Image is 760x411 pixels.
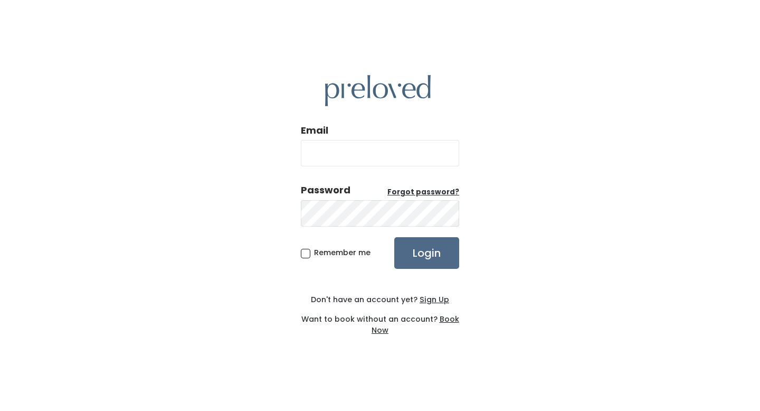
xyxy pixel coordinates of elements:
[325,75,431,106] img: preloved logo
[301,124,328,137] label: Email
[387,187,459,198] a: Forgot password?
[417,294,449,305] a: Sign Up
[301,294,459,305] div: Don't have an account yet?
[301,305,459,336] div: Want to book without an account?
[394,237,459,269] input: Login
[372,314,459,335] a: Book Now
[420,294,449,305] u: Sign Up
[314,247,370,258] span: Remember me
[301,183,350,197] div: Password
